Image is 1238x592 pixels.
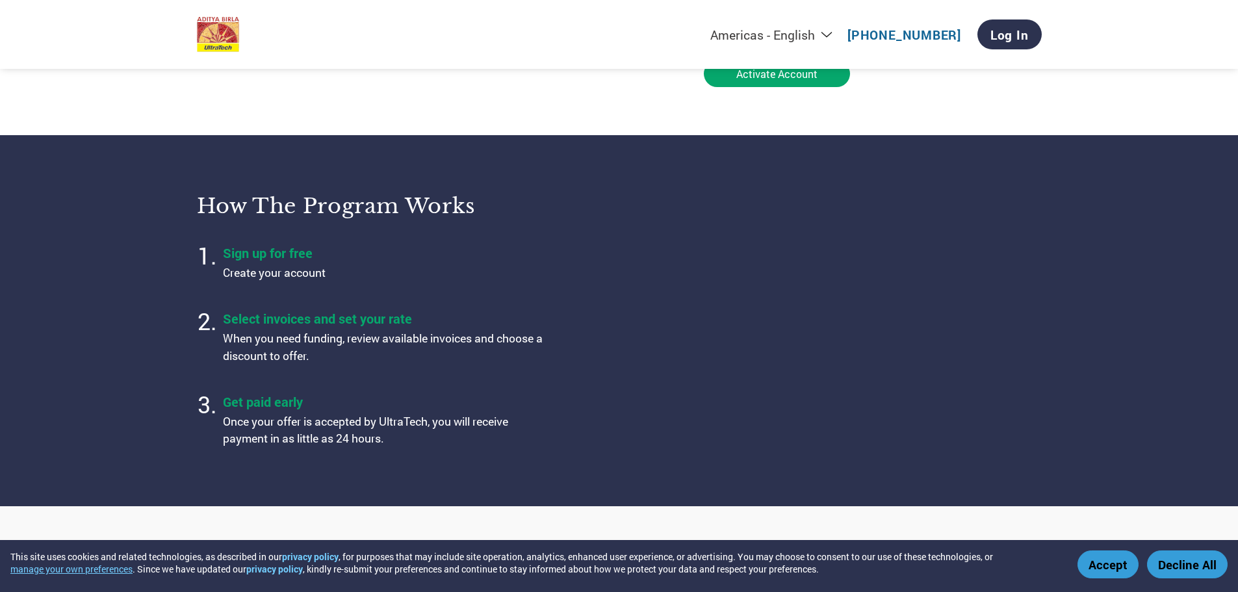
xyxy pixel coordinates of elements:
a: privacy policy [282,550,339,563]
img: UltraTech [197,17,240,53]
button: Activate Account [704,60,850,87]
h3: How the program works [197,193,603,219]
h4: Sign up for free [223,244,548,261]
div: This site uses cookies and related technologies, as described in our , for purposes that may incl... [10,550,1059,575]
a: [PHONE_NUMBER] [847,27,961,43]
p: Create your account [223,264,548,281]
p: When you need funding, review available invoices and choose a discount to offer. [223,330,548,365]
a: privacy policy [246,563,303,575]
button: Accept [1077,550,1139,578]
button: manage your own preferences [10,563,133,575]
h4: Select invoices and set your rate [223,310,548,327]
button: Decline All [1147,550,1228,578]
p: Once your offer is accepted by UltraTech, you will receive payment in as little as 24 hours. [223,413,548,448]
a: Log In [977,19,1042,49]
h4: Get paid early [223,393,548,410]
